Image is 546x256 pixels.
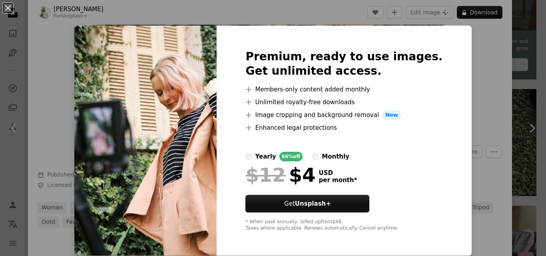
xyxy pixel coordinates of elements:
input: monthly [312,153,319,160]
button: GetUnsplash+ [245,195,369,212]
div: yearly [255,152,276,161]
span: USD [319,169,357,177]
span: $12 [245,165,285,185]
strong: Unsplash+ [295,200,331,207]
h2: Premium, ready to use images. Get unlimited access. [245,50,442,78]
li: Members-only content added monthly [245,85,442,94]
span: per month * [319,177,357,184]
div: $4 [245,165,315,185]
div: 66% off [279,152,303,161]
div: monthly [322,152,349,161]
li: Image cropping and background removal [245,110,442,120]
div: * When paid annually, billed upfront $48 Taxes where applicable. Renews automatically. Cancel any... [245,219,442,232]
input: yearly66%off [245,153,252,160]
li: Enhanced legal protections [245,123,442,133]
img: premium_photo-1684783848962-7f06bbde0332 [74,26,217,256]
li: Unlimited royalty-free downloads [245,97,442,107]
span: New [382,110,401,120]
